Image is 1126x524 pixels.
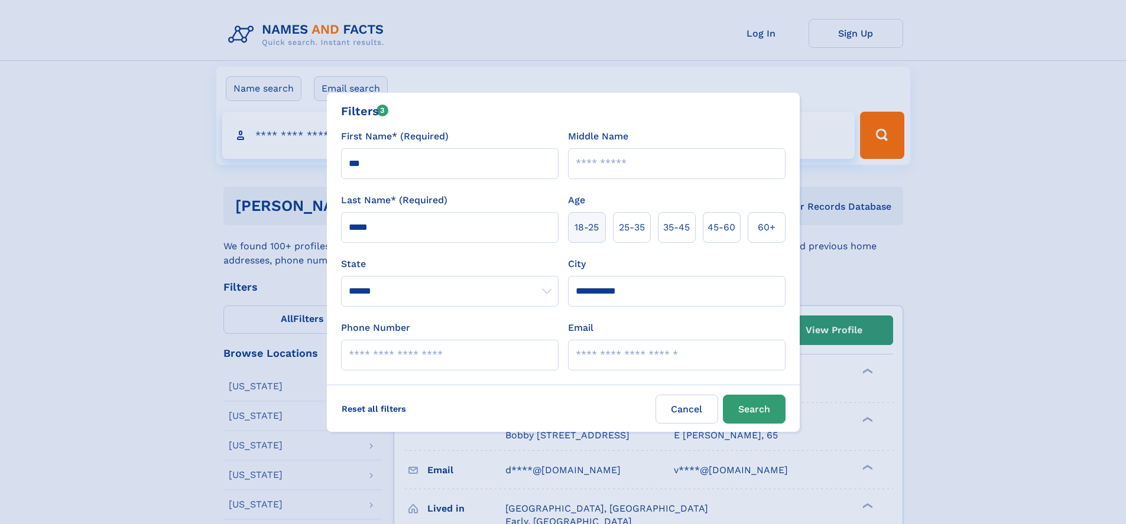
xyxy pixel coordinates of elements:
label: Age [568,193,585,207]
label: First Name* (Required) [341,129,449,144]
label: Email [568,321,593,335]
label: Phone Number [341,321,410,335]
span: 45‑60 [708,220,735,235]
span: 25‑35 [619,220,645,235]
span: 35‑45 [663,220,690,235]
label: Middle Name [568,129,628,144]
button: Search [723,395,786,424]
span: 60+ [758,220,775,235]
label: Reset all filters [334,395,414,423]
label: Last Name* (Required) [341,193,447,207]
span: 18‑25 [575,220,599,235]
div: Filters [341,102,389,120]
label: City [568,257,586,271]
label: Cancel [656,395,718,424]
label: State [341,257,559,271]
